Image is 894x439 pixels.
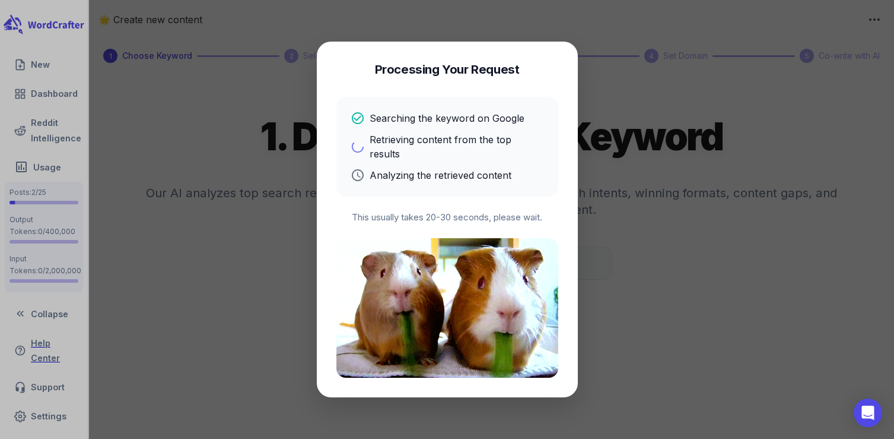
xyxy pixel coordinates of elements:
p: Searching the keyword on Google [370,111,524,125]
img: Processing animation [336,238,558,378]
div: Open Intercom Messenger [854,399,882,427]
h4: Processing Your Request [375,61,520,78]
p: This usually takes 20-30 seconds, please wait. [336,211,558,225]
p: Retrieving content from the top results [370,132,544,161]
p: Analyzing the retrieved content [370,168,511,182]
